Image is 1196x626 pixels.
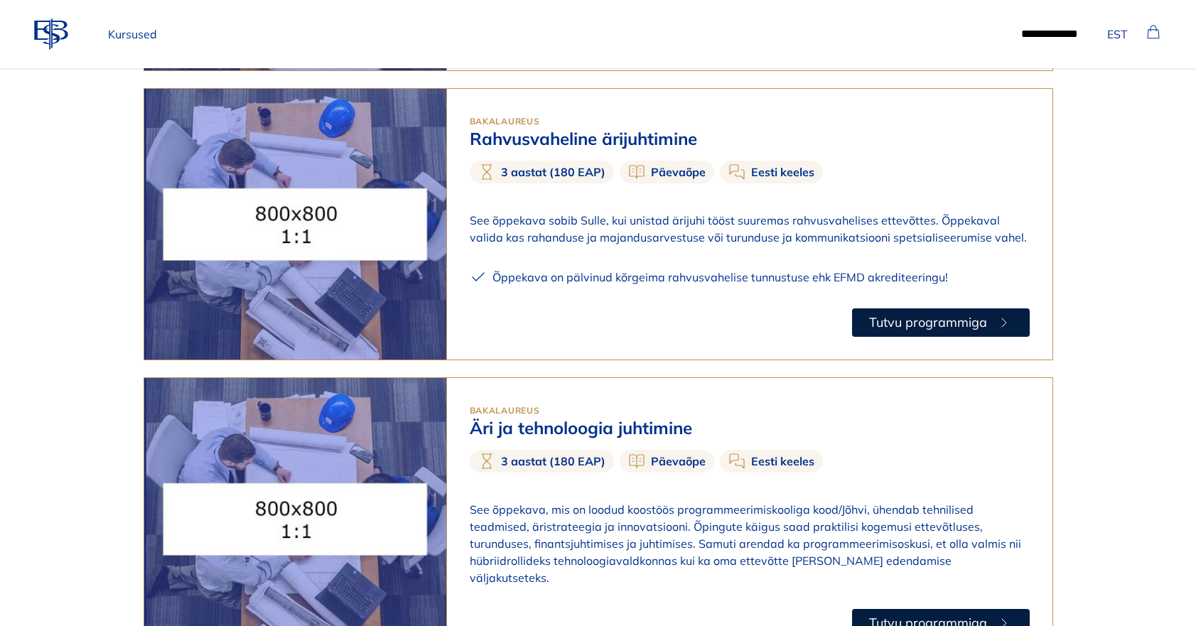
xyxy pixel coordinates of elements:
[470,418,1030,438] h3: Äri ja tehnoloogia juhtimine
[751,163,814,180] p: Eesti keeles
[470,129,1030,149] h3: Rahvusvaheline ärijuhtimine
[852,308,1030,337] button: Tutvu programmiga
[651,453,706,470] p: Päevaõpe
[501,453,605,470] p: 3 aastat (180 EAP)
[1101,20,1133,48] button: EST
[869,313,987,333] span: Tutvu programmiga
[470,116,540,126] span: Bakalaureus
[470,405,540,416] span: Bakalaureus
[492,269,948,286] p: Õppekava on pälvinud kõrgeima rahvusvahelise tunnustuse ehk EFMD akrediteeringu!
[470,501,1030,586] p: See õppekava, mis on loodud koostöös programmeerimiskooliga kood/Jõhvi, ühendab tehnilised teadmi...
[651,163,706,180] p: Päevaõpe
[470,212,1030,246] p: See õppekava sobib Sulle, kui unistad ärijuhi tööst suuremas rahvusvahelises ettevõttes. Õppekava...
[144,89,447,360] img: placeholder image
[751,453,814,470] p: Eesti keeles
[501,163,605,180] p: 3 aastat (180 EAP)
[102,20,163,48] a: Kursused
